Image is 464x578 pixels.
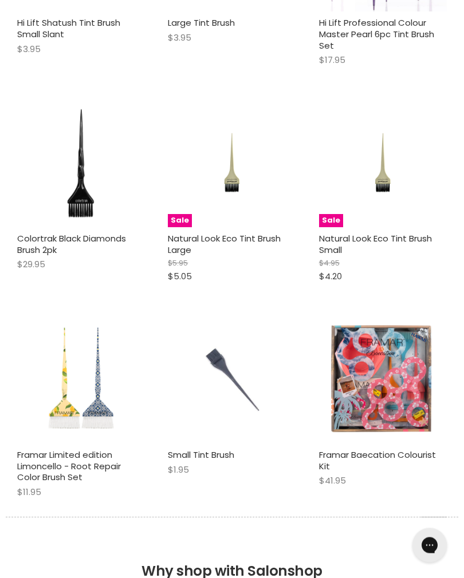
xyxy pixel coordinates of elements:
[190,316,274,444] img: Small Tint Brush
[17,100,145,228] img: Colortrak Black Diamonds Brush 2pk
[190,100,274,228] img: Natural Look Eco Tint Brush Large
[319,449,436,473] a: Framar Baecation Colourist Kit
[17,233,126,256] a: Colortrak Black Diamonds Brush 2pk
[168,258,188,269] span: $5.95
[17,259,45,271] span: $29.95
[168,32,191,44] span: $3.95
[17,449,121,484] a: Framar Limited edition Limoncello - Root Repair Color Brush Set
[319,17,434,52] a: Hi Lift Professional Colour Master Pearl 6pc Tint Brush Set
[407,524,453,567] iframe: Gorgias live chat messenger
[319,233,432,256] a: Natural Look Eco Tint Brush Small
[168,449,234,461] a: Small Tint Brush
[319,316,447,444] img: Framar Baecation Colourist Kit
[17,43,41,56] span: $3.95
[21,316,141,444] img: Framar Limited edition Limoncello - Root Repair Color Brush Set
[319,215,343,228] span: Sale
[319,100,447,228] a: Natural Look Eco Tint Brush SmallSale
[319,271,342,283] span: $4.20
[168,464,189,476] span: $1.95
[168,100,296,228] a: Natural Look Eco Tint Brush LargeSale
[168,316,296,444] a: Small Tint Brush
[168,271,192,283] span: $5.05
[168,233,281,256] a: Natural Look Eco Tint Brush Large
[17,316,145,444] a: Framar Limited edition Limoncello - Root Repair Color Brush Set
[168,17,235,29] a: Large Tint Brush
[340,100,425,228] img: Natural Look Eco Tint Brush Small
[168,215,192,228] span: Sale
[319,475,346,487] span: $41.95
[17,486,41,498] span: $11.95
[319,258,340,269] span: $4.95
[319,54,345,66] span: $17.95
[17,17,120,41] a: Hi Lift Shatush Tint Brush Small Slant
